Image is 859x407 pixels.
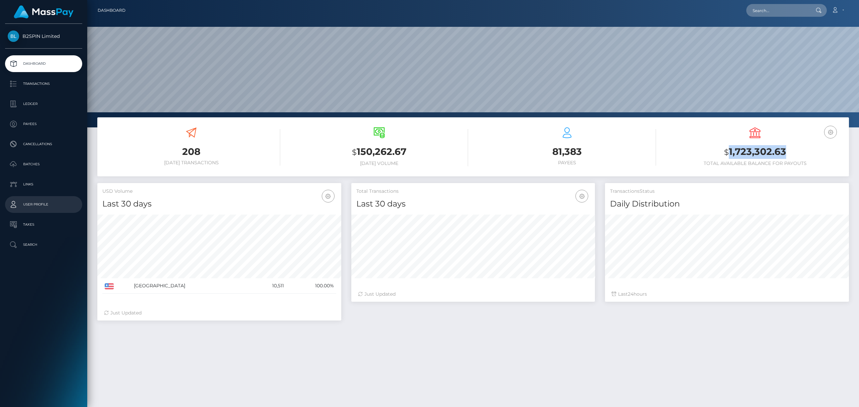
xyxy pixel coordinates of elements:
[356,198,590,210] h4: Last 30 days
[8,31,19,42] img: B2SPIN Limited
[104,309,335,316] div: Just Updated
[102,188,336,195] h5: USD Volume
[666,145,844,159] h3: 1,723,302.63
[102,160,280,166] h6: [DATE] Transactions
[105,283,114,289] img: US.png
[8,59,80,69] p: Dashboard
[478,145,656,158] h3: 81,383
[8,199,80,210] p: User Profile
[8,240,80,250] p: Search
[5,156,82,173] a: Batches
[5,96,82,112] a: Ledger
[286,278,336,294] td: 100.00%
[8,159,80,169] p: Batches
[8,99,80,109] p: Ledger
[5,55,82,72] a: Dashboard
[666,161,844,166] h6: Total Available Balance for Payouts
[5,33,82,39] span: B2SPIN Limited
[290,161,468,166] h6: [DATE] Volume
[478,160,656,166] h6: Payees
[8,119,80,129] p: Payees
[102,198,336,210] h4: Last 30 days
[356,188,590,195] h5: Total Transactions
[724,148,729,157] small: $
[5,116,82,132] a: Payees
[358,291,589,298] div: Just Updated
[5,196,82,213] a: User Profile
[8,139,80,149] p: Cancellations
[251,278,286,294] td: 10,511
[8,179,80,189] p: Links
[628,291,634,297] span: 24
[8,220,80,230] p: Taxes
[8,79,80,89] p: Transactions
[5,236,82,253] a: Search
[290,145,468,159] h3: 150,262.67
[14,5,73,18] img: MassPay Logo
[612,291,842,298] div: Last hours
[610,188,844,195] h5: Transactions
[5,136,82,153] a: Cancellations
[352,148,357,157] small: $
[132,278,251,294] td: [GEOGRAPHIC_DATA]
[610,198,844,210] h4: Daily Distribution
[5,216,82,233] a: Taxes
[102,145,280,158] h3: 208
[746,4,809,17] input: Search...
[640,188,655,194] mh: Status
[98,3,125,17] a: Dashboard
[5,176,82,193] a: Links
[5,75,82,92] a: Transactions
